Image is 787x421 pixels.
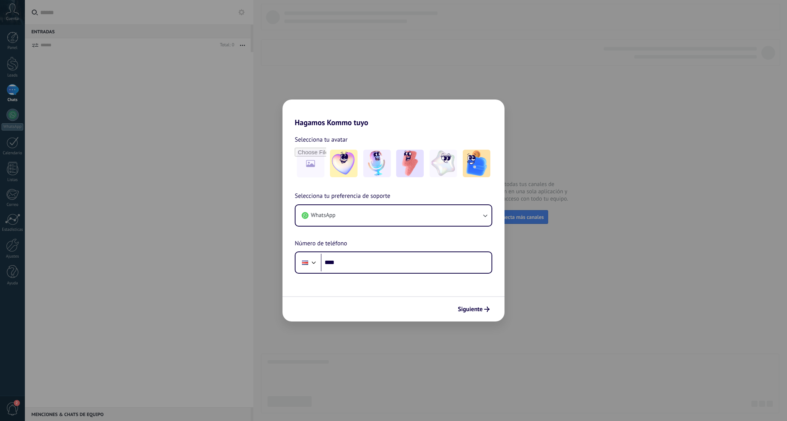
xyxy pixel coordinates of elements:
img: -5.jpeg [463,150,490,177]
img: -1.jpeg [330,150,358,177]
img: -2.jpeg [363,150,391,177]
span: Selecciona tu avatar [295,135,348,145]
span: Número de teléfono [295,239,347,249]
div: Costa Rica: + 506 [298,255,312,271]
button: WhatsApp [296,205,491,226]
span: Selecciona tu preferencia de soporte [295,191,390,201]
button: Siguiente [454,303,493,316]
h2: Hagamos Kommo tuyo [282,100,505,127]
span: Siguiente [458,307,483,312]
span: WhatsApp [311,212,335,219]
img: -3.jpeg [396,150,424,177]
img: -4.jpeg [429,150,457,177]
